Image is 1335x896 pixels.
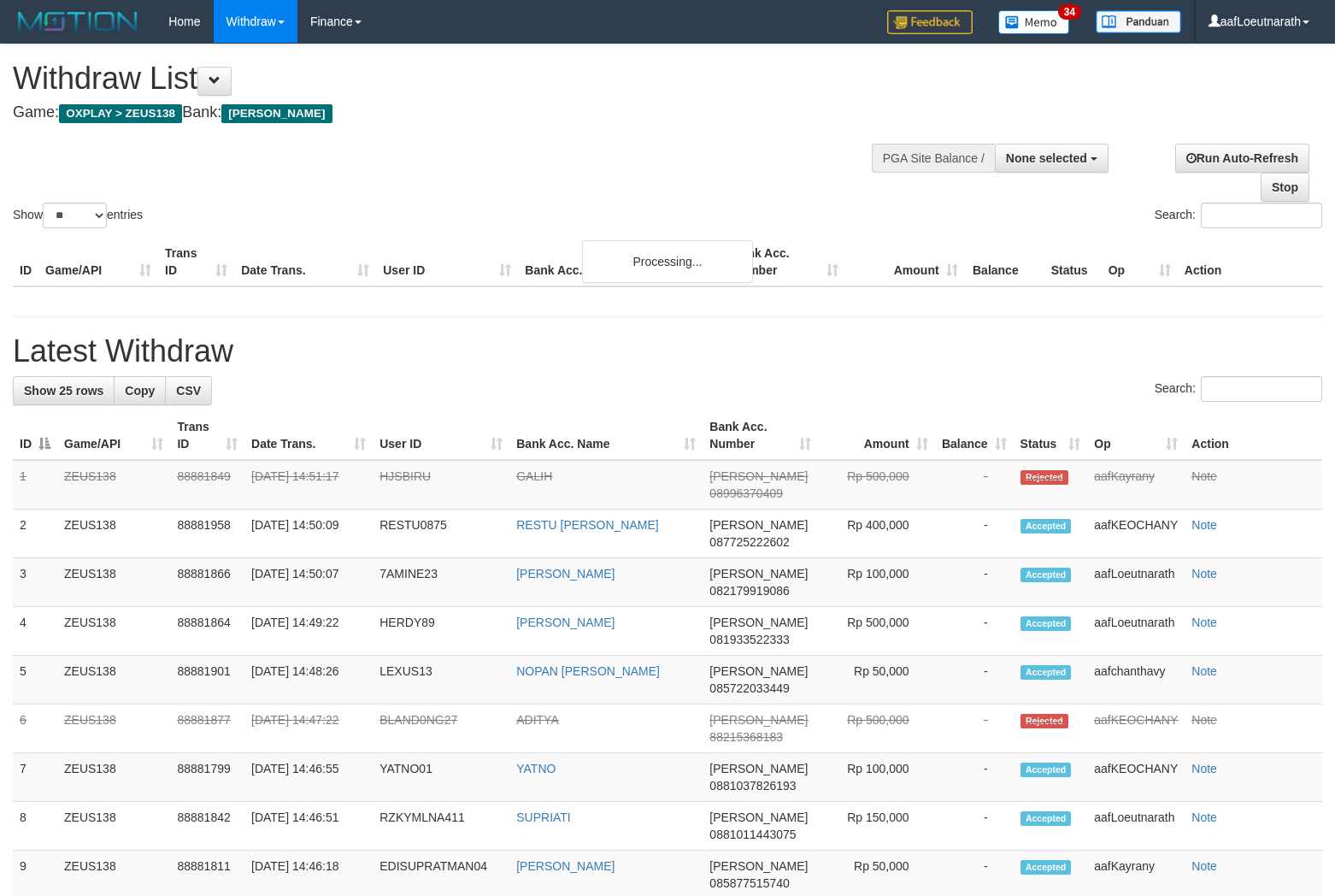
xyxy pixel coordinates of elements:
td: aafKEOCHANY [1087,704,1185,753]
td: 8 [13,802,57,851]
input: Search: [1201,376,1322,402]
a: Note [1191,713,1217,727]
th: ID: activate to sort column descending [13,411,57,460]
th: Bank Acc. Name [518,238,725,286]
td: 5 [13,656,57,704]
td: 2 [13,510,57,558]
td: BLAND0NG27 [373,704,509,753]
td: 88881866 [170,558,244,607]
td: YATNO01 [373,753,509,802]
td: aafLoeutnarath [1087,607,1185,656]
td: aafKEOCHANY [1087,753,1185,802]
td: 88881849 [170,460,244,510]
a: Note [1191,762,1217,775]
img: Feedback.jpg [887,10,973,34]
img: panduan.png [1096,10,1181,33]
a: SUPRIATI [516,811,571,824]
span: 34 [1058,4,1081,20]
td: ZEUS138 [57,704,170,753]
th: Status [1044,238,1102,286]
td: - [935,607,1014,656]
td: - [935,656,1014,704]
span: None selected [1006,151,1087,165]
th: Date Trans.: activate to sort column ascending [244,411,373,460]
td: ZEUS138 [57,510,170,558]
span: Accepted [1020,665,1072,680]
a: Note [1191,811,1217,824]
td: ZEUS138 [57,802,170,851]
td: ZEUS138 [57,656,170,704]
th: Amount [845,238,965,286]
label: Search: [1155,376,1322,402]
td: [DATE] 14:48:26 [244,656,373,704]
span: Copy 081933522333 to clipboard [709,633,789,646]
a: Stop [1261,173,1309,202]
span: Copy 082179919086 to clipboard [709,584,789,598]
span: [PERSON_NAME] [709,859,808,873]
span: CSV [176,384,201,398]
th: Bank Acc. Number [725,238,844,286]
span: [PERSON_NAME] [221,104,332,123]
a: [PERSON_NAME] [516,616,615,629]
th: Trans ID: activate to sort column ascending [170,411,244,460]
a: NOPAN [PERSON_NAME] [516,664,660,678]
span: [PERSON_NAME] [709,616,808,629]
span: [PERSON_NAME] [709,713,808,727]
label: Show entries [13,203,143,228]
td: Rp 100,000 [818,558,934,607]
span: [PERSON_NAME] [709,762,808,775]
button: None selected [995,144,1109,173]
td: 88881901 [170,656,244,704]
span: [PERSON_NAME] [709,469,808,483]
span: [PERSON_NAME] [709,811,808,824]
td: 3 [13,558,57,607]
a: Run Auto-Refresh [1175,144,1309,173]
span: Copy [125,384,155,398]
a: [PERSON_NAME] [516,567,615,581]
td: aafLoeutnarath [1087,802,1185,851]
span: Copy 0881037826193 to clipboard [709,779,796,793]
span: [PERSON_NAME] [709,567,808,581]
td: Rp 500,000 [818,607,934,656]
th: Action [1185,411,1322,460]
img: Button%20Memo.svg [998,10,1070,34]
a: CSV [165,376,212,405]
td: LEXUS13 [373,656,509,704]
span: Copy 087725222602 to clipboard [709,535,789,549]
span: Rejected [1020,714,1068,728]
td: aafKayrany [1087,460,1185,510]
td: [DATE] 14:50:07 [244,558,373,607]
label: Search: [1155,203,1322,228]
a: ADITYA [516,713,559,727]
td: - [935,802,1014,851]
span: Copy 085722033449 to clipboard [709,681,789,695]
td: Rp 150,000 [818,802,934,851]
th: Op [1102,238,1178,286]
a: Note [1191,469,1217,483]
td: RESTU0875 [373,510,509,558]
td: aafLoeutnarath [1087,558,1185,607]
td: 7 [13,753,57,802]
a: Note [1191,567,1217,581]
th: Op: activate to sort column ascending [1087,411,1185,460]
th: Balance: activate to sort column ascending [935,411,1014,460]
td: Rp 50,000 [818,656,934,704]
a: RESTU [PERSON_NAME] [516,518,658,532]
td: aafKEOCHANY [1087,510,1185,558]
a: Copy [114,376,166,405]
td: 1 [13,460,57,510]
span: Show 25 rows [24,384,103,398]
td: ZEUS138 [57,558,170,607]
td: ZEUS138 [57,460,170,510]
td: 7AMINE23 [373,558,509,607]
th: User ID: activate to sort column ascending [373,411,509,460]
th: Bank Acc. Name: activate to sort column ascending [509,411,703,460]
td: 88881864 [170,607,244,656]
h1: Latest Withdraw [13,334,1322,368]
td: 88881799 [170,753,244,802]
a: GALIH [516,469,552,483]
th: Game/API: activate to sort column ascending [57,411,170,460]
td: - [935,558,1014,607]
td: [DATE] 14:46:55 [244,753,373,802]
td: [DATE] 14:50:09 [244,510,373,558]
